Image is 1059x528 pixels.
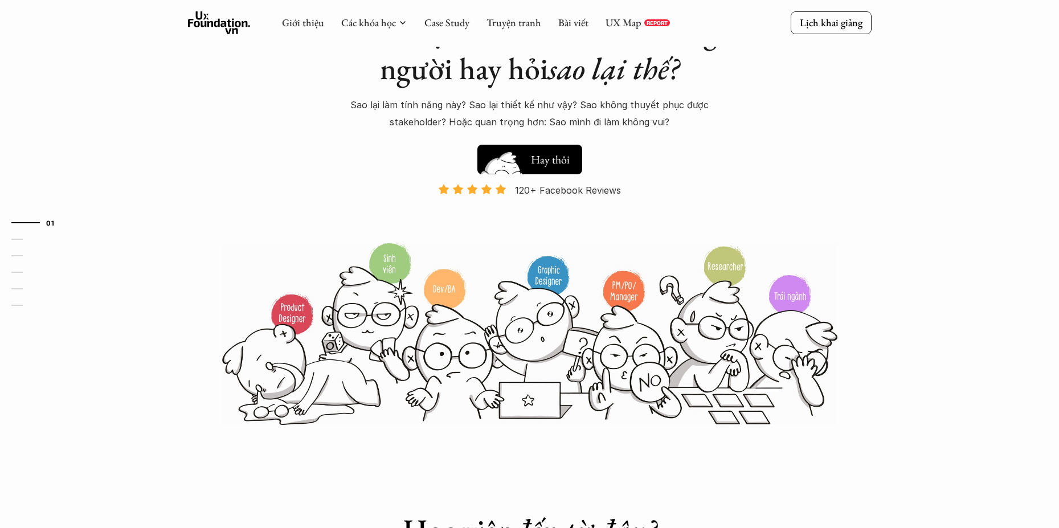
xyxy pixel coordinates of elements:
p: 120+ Facebook Reviews [515,182,621,199]
a: UX Map [606,16,641,29]
a: REPORT [644,19,670,26]
a: 120+ Facebook Reviews [428,183,631,241]
a: Truyện tranh [486,16,541,29]
em: sao lại thế? [548,48,679,88]
p: REPORT [647,19,668,26]
button: Hay thôi [477,145,582,174]
strong: 01 [46,219,54,227]
a: 01 [11,216,66,230]
h1: Khóa học UX dành cho những người hay hỏi [330,13,729,87]
a: Các khóa học [341,16,396,29]
a: Bài viết [558,16,588,29]
p: Lịch khai giảng [800,16,862,29]
a: Giới thiệu [282,16,324,29]
a: Hay thôi [477,139,582,174]
a: Case Study [424,16,469,29]
a: Lịch khai giảng [791,11,872,34]
p: Sao lại làm tính năng này? Sao lại thiết kế như vậy? Sao không thuyết phục được stakeholder? Hoặc... [330,96,729,131]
